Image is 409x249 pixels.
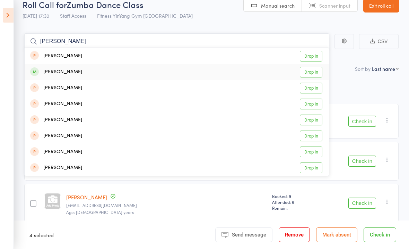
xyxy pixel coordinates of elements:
[300,99,322,109] a: Drop in
[319,2,350,9] span: Scanner input
[66,193,107,201] a: [PERSON_NAME]
[372,65,395,72] div: Last name
[348,156,376,167] button: Check in
[300,163,322,173] a: Drop in
[300,115,322,125] a: Drop in
[355,65,371,72] label: Sort by
[30,52,82,60] div: [PERSON_NAME]
[300,147,322,157] a: Drop in
[23,12,49,19] span: [DATE] 17:30
[30,148,82,156] div: [PERSON_NAME]
[300,131,322,141] a: Drop in
[300,83,322,93] a: Drop in
[261,2,295,9] span: Manual search
[66,209,134,215] span: Age: [DEMOGRAPHIC_DATA] years
[29,227,54,242] div: 4 selected
[272,193,319,199] span: Booked: 9
[288,205,290,211] span: -
[30,164,82,172] div: [PERSON_NAME]
[30,132,82,140] div: [PERSON_NAME]
[279,227,310,242] button: Remove
[316,227,357,242] button: Mark absent
[24,33,329,49] input: Search by name
[359,34,399,49] button: CSV
[232,232,266,238] span: Send message
[364,227,396,242] button: Check in
[97,12,193,19] span: Fitness YinYang Gym [GEOGRAPHIC_DATA]
[348,198,376,209] button: Check in
[300,51,322,61] a: Drop in
[272,205,319,211] span: Remain:
[272,199,319,205] span: Attended: 6
[300,67,322,77] a: Drop in
[348,116,376,127] button: Check in
[215,227,272,242] button: Send message
[30,100,82,108] div: [PERSON_NAME]
[66,203,267,208] small: jamcurry28@gmail.com
[30,84,82,92] div: [PERSON_NAME]
[30,116,82,124] div: [PERSON_NAME]
[60,12,86,19] span: Staff Access
[30,68,82,76] div: [PERSON_NAME]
